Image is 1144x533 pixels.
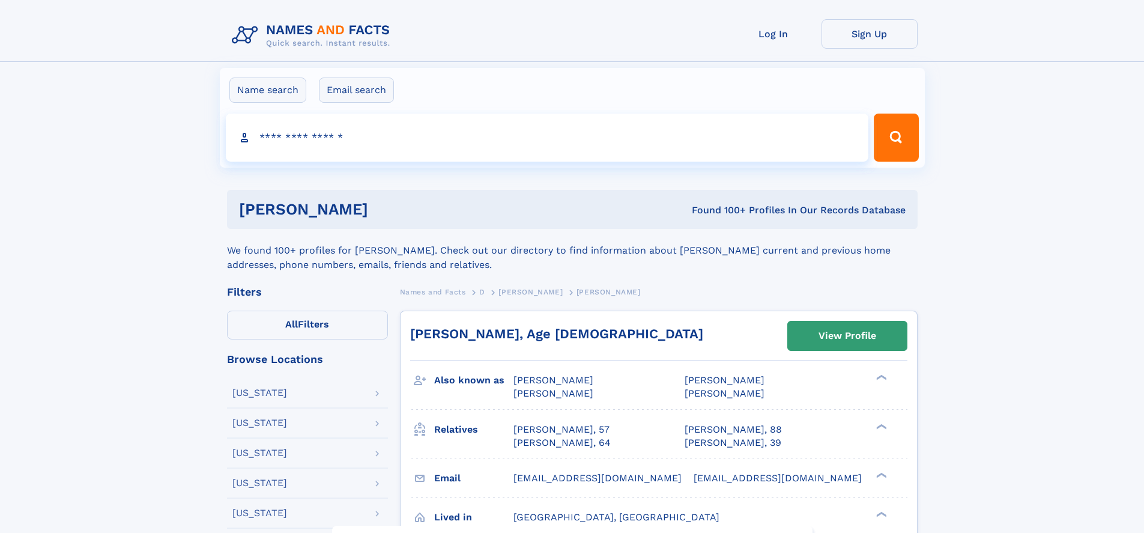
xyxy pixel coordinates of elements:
[513,436,611,449] a: [PERSON_NAME], 64
[226,114,869,162] input: search input
[232,448,287,458] div: [US_STATE]
[513,472,682,484] span: [EMAIL_ADDRESS][DOMAIN_NAME]
[685,423,782,436] a: [PERSON_NAME], 88
[227,311,388,340] label: Filters
[685,436,781,449] a: [PERSON_NAME], 39
[434,507,513,528] h3: Lived in
[873,510,888,518] div: ❯
[434,419,513,440] h3: Relatives
[873,471,888,479] div: ❯
[788,321,907,350] a: View Profile
[410,326,703,341] a: [PERSON_NAME], Age [DEMOGRAPHIC_DATA]
[227,354,388,365] div: Browse Locations
[498,288,563,296] span: [PERSON_NAME]
[232,418,287,428] div: [US_STATE]
[227,229,918,272] div: We found 100+ profiles for [PERSON_NAME]. Check out our directory to find information about [PERS...
[434,468,513,489] h3: Email
[513,388,593,399] span: [PERSON_NAME]
[232,388,287,398] div: [US_STATE]
[400,284,466,299] a: Names and Facts
[227,287,388,297] div: Filters
[577,288,641,296] span: [PERSON_NAME]
[685,374,764,386] span: [PERSON_NAME]
[229,78,306,103] label: Name search
[725,19,822,49] a: Log In
[319,78,394,103] label: Email search
[685,388,764,399] span: [PERSON_NAME]
[479,288,485,296] span: D
[873,422,888,430] div: ❯
[227,19,400,52] img: Logo Names and Facts
[434,370,513,391] h3: Also known as
[513,374,593,386] span: [PERSON_NAME]
[694,472,862,484] span: [EMAIL_ADDRESS][DOMAIN_NAME]
[873,374,888,382] div: ❯
[232,508,287,518] div: [US_STATE]
[498,284,563,299] a: [PERSON_NAME]
[822,19,918,49] a: Sign Up
[530,204,906,217] div: Found 100+ Profiles In Our Records Database
[479,284,485,299] a: D
[239,202,530,217] h1: [PERSON_NAME]
[513,511,719,523] span: [GEOGRAPHIC_DATA], [GEOGRAPHIC_DATA]
[819,322,876,350] div: View Profile
[232,478,287,488] div: [US_STATE]
[513,423,610,436] a: [PERSON_NAME], 57
[874,114,918,162] button: Search Button
[285,318,298,330] span: All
